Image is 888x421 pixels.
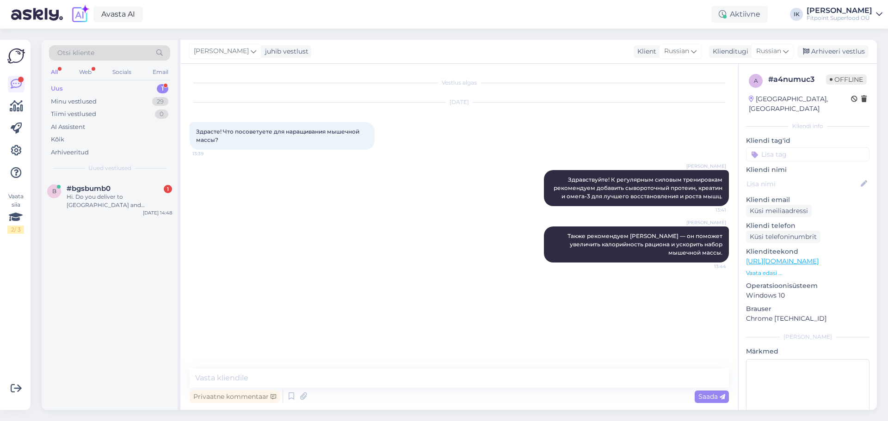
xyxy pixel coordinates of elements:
[746,304,869,314] p: Brauser
[7,192,24,234] div: Vaata siia
[709,47,748,56] div: Klienditugi
[7,47,25,65] img: Askly Logo
[554,176,724,200] span: Здравствуйте! К регулярным силовым тренировкам рекомендуем добавить сывороточный протеин, креатин...
[691,263,726,270] span: 13:44
[196,128,361,143] span: Здрасте! Что посоветуете для наращивания мышечной массы?
[634,47,656,56] div: Klient
[51,97,97,106] div: Minu vestlused
[88,164,131,172] span: Uued vestlused
[807,7,882,22] a: [PERSON_NAME]Fitpoint Superfood OÜ
[746,231,820,243] div: Küsi telefoninumbrit
[51,84,63,93] div: Uus
[746,165,869,175] p: Kliendi nimi
[711,6,768,23] div: Aktiivne
[686,219,726,226] span: [PERSON_NAME]
[686,163,726,170] span: [PERSON_NAME]
[57,48,94,58] span: Otsi kliente
[77,66,93,78] div: Web
[152,97,168,106] div: 29
[790,8,803,21] div: IK
[807,7,872,14] div: [PERSON_NAME]
[746,333,869,341] div: [PERSON_NAME]
[746,314,869,323] p: Chrome [TECHNICAL_ID]
[67,184,111,193] span: #bgsbumb0
[190,390,280,403] div: Privaatne kommentaar
[143,209,172,216] div: [DATE] 14:48
[7,226,24,234] div: 2 / 3
[51,122,85,132] div: AI Assistent
[155,110,168,119] div: 0
[749,94,851,114] div: [GEOGRAPHIC_DATA], [GEOGRAPHIC_DATA]
[746,221,869,231] p: Kliendi telefon
[192,150,227,157] span: 13:39
[157,84,168,93] div: 1
[51,135,64,144] div: Kõik
[746,179,859,189] input: Lisa nimi
[567,232,724,256] span: Также рекомендуем [PERSON_NAME] — он поможет увеличить калорийность рациона и ускорить набор мыше...
[698,392,725,401] span: Saada
[164,185,172,193] div: 1
[746,122,869,130] div: Kliendi info
[190,98,729,106] div: [DATE]
[52,188,56,195] span: b
[754,77,758,84] span: a
[49,66,60,78] div: All
[807,14,872,22] div: Fitpoint Superfood OÜ
[67,193,172,209] div: Hi. Do you deliver to [GEOGRAPHIC_DATA] and [GEOGRAPHIC_DATA]
[51,148,89,157] div: Arhiveeritud
[51,110,96,119] div: Tiimi vestlused
[746,205,812,217] div: Küsi meiliaadressi
[746,347,869,356] p: Märkmed
[826,74,867,85] span: Offline
[746,291,869,300] p: Windows 10
[190,79,729,87] div: Vestlus algas
[746,247,869,256] p: Klienditeekond
[756,46,781,56] span: Russian
[151,66,170,78] div: Email
[746,269,869,277] p: Vaata edasi ...
[70,5,90,24] img: explore-ai
[664,46,689,56] span: Russian
[797,45,869,58] div: Arhiveeri vestlus
[746,147,869,161] input: Lisa tag
[746,281,869,291] p: Operatsioonisüsteem
[768,74,826,85] div: # a4numuc3
[746,195,869,205] p: Kliendi email
[93,6,143,22] a: Avasta AI
[261,47,308,56] div: juhib vestlust
[746,257,819,265] a: [URL][DOMAIN_NAME]
[691,207,726,214] span: 13:41
[194,46,249,56] span: [PERSON_NAME]
[746,136,869,146] p: Kliendi tag'id
[111,66,133,78] div: Socials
